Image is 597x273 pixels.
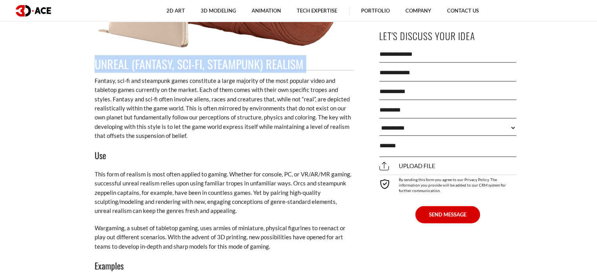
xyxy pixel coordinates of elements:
[415,206,480,223] button: SEND MESSAGE
[95,58,354,70] h2: Unreal (Fantasy, Sci-Fi, Steampunk) Realism
[95,170,354,216] p: This form of realism is most often applied to gaming. Whether for console, PC, or VR/AR/MR gaming...
[16,5,51,16] img: logo dark
[95,148,354,162] h3: Use
[379,27,517,45] p: Let's Discuss Your Idea
[95,259,354,272] h3: Examples
[95,76,354,141] p: Fantasy, sci-fi and steampunk games constitute a large majority of the most popular video and tab...
[379,174,517,193] div: By sending this form you agree to our Privacy Policy. The information you provide will be added t...
[379,163,435,170] span: Upload file
[95,224,354,251] p: Wargaming, a subset of tabletop gaming, uses armies of miniature, physical figurines to reenact o...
